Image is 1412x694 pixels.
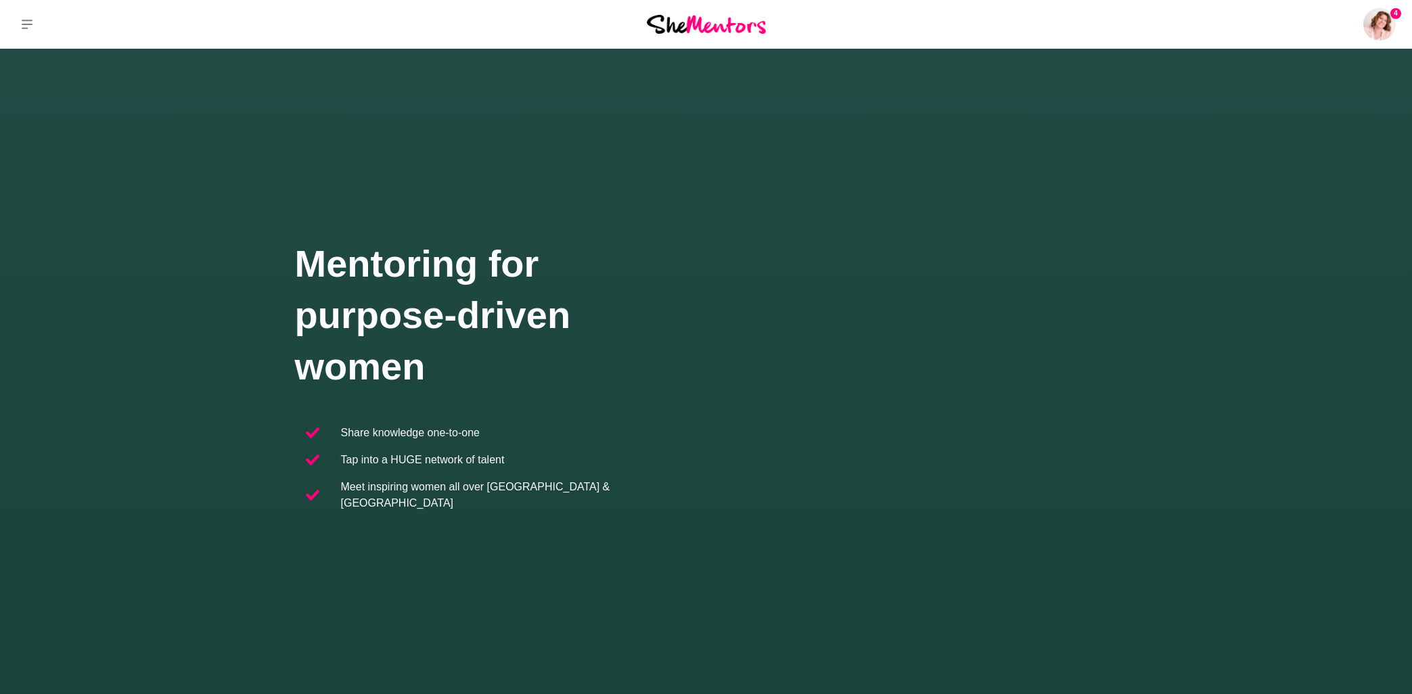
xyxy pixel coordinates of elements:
a: Amanda Greenman4 [1363,8,1396,41]
span: 4 [1390,8,1401,19]
p: Tap into a HUGE network of talent [341,452,505,468]
h1: Mentoring for purpose-driven women [295,238,706,392]
p: Share knowledge one-to-one [341,425,480,441]
img: Amanda Greenman [1363,8,1396,41]
p: Meet inspiring women all over [GEOGRAPHIC_DATA] & [GEOGRAPHIC_DATA] [341,479,696,511]
img: She Mentors Logo [647,15,766,33]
